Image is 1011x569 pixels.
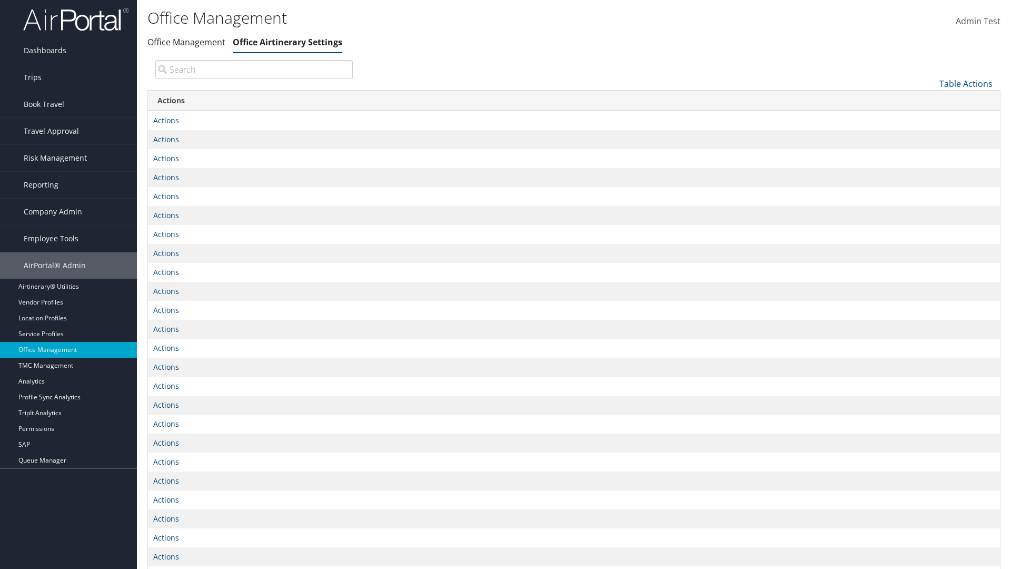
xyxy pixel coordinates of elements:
[153,476,179,486] a: Actions
[956,15,1000,27] span: Admin Test
[24,199,82,225] span: Company Admin
[153,343,179,353] a: Actions
[153,400,179,410] a: Actions
[24,64,42,91] span: Trips
[24,118,79,144] span: Travel Approval
[153,191,179,201] a: Actions
[153,362,179,372] a: Actions
[153,457,179,467] a: Actions
[24,252,86,279] span: AirPortal® Admin
[153,248,179,258] a: Actions
[153,210,179,220] a: Actions
[939,78,993,90] a: Table Actions
[147,7,716,29] h1: Office Management
[153,286,179,296] a: Actions
[956,5,1000,38] a: Admin Test
[24,91,64,117] span: Book Travel
[153,324,179,334] a: Actions
[233,36,342,48] a: Office Airtinerary Settings
[153,267,179,277] a: Actions
[153,381,179,391] a: Actions
[153,305,179,315] a: Actions
[153,552,179,562] a: Actions
[24,145,87,171] span: Risk Management
[147,36,225,48] a: Office Management
[23,7,128,32] img: airportal-logo.png
[153,438,179,448] a: Actions
[24,172,58,198] span: Reporting
[153,172,179,182] a: Actions
[153,115,179,125] a: Actions
[148,91,1000,111] th: Actions
[24,225,78,252] span: Employee Tools
[24,37,66,64] span: Dashboards
[153,153,179,163] a: Actions
[153,495,179,505] a: Actions
[153,134,179,144] a: Actions
[155,60,353,79] input: Search
[153,514,179,524] a: Actions
[153,419,179,429] a: Actions
[153,533,179,543] a: Actions
[153,229,179,239] a: Actions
